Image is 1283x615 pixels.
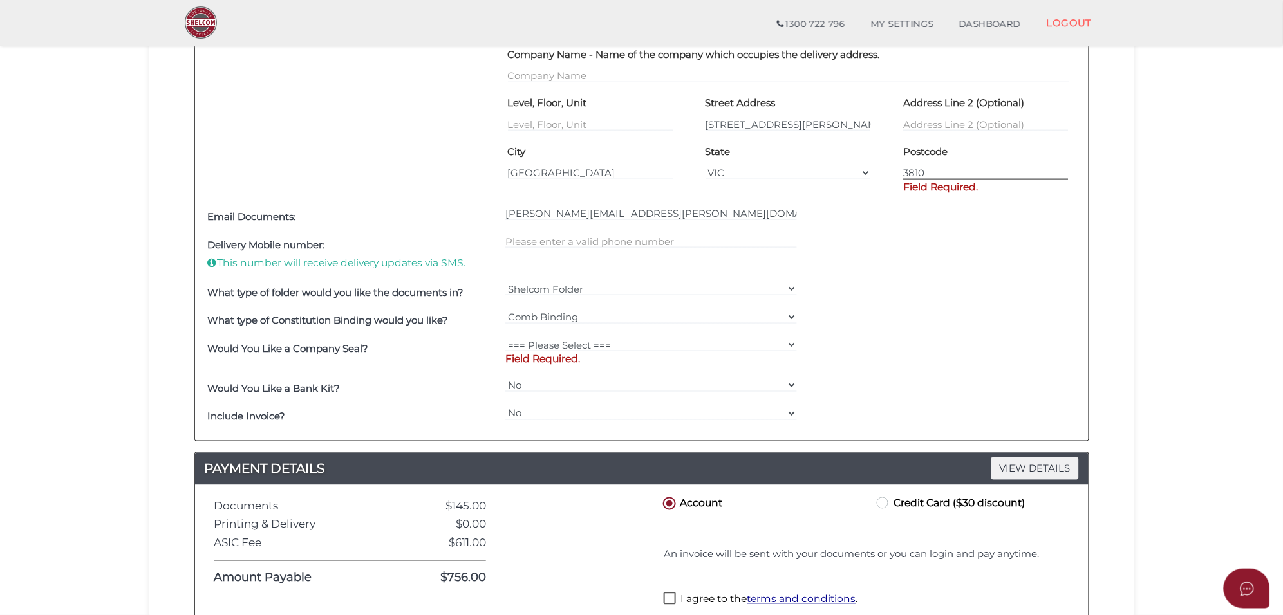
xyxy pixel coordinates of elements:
div: Documents [205,500,393,513]
input: Address Line 2 (Optional) [903,117,1069,131]
b: Include Invoice? [208,410,286,423]
input: Please enter a valid 10-digit phone number [505,234,797,248]
h4: An invoice will be sent with your documents or you can login and pay anytime. [664,549,1065,560]
button: Open asap [1224,569,1270,609]
div: Printing & Delivery [205,519,393,531]
span: VIEW DETAILS [991,457,1079,480]
a: terms and conditions [747,593,856,605]
input: Company Name [508,69,1069,83]
div: $611.00 [392,537,496,549]
a: LOGOUT [1034,10,1105,36]
input: City [508,166,673,180]
b: Would You Like a Bank Kit? [208,383,341,395]
label: Account [660,495,722,511]
a: 1300 722 796 [764,12,857,37]
input: Postcode [903,166,1069,180]
div: $0.00 [392,519,496,531]
label: Credit Card ($30 discount) [874,495,1025,511]
a: PAYMENT DETAILSVIEW DETAILS [195,459,1089,479]
h4: Company Name - Name of the company which occupies the delivery address. [508,50,880,60]
a: DASHBOARD [946,12,1034,37]
b: What type of Constitution Binding would you like? [208,314,449,326]
p: Field Required. [903,180,1069,194]
h4: State [706,147,731,158]
p: This number will receive delivery updates via SMS. [208,256,500,270]
h4: Postcode [903,147,948,158]
h4: City [508,147,526,158]
input: Street Address [706,117,871,131]
h4: Level, Floor, Unit [508,98,587,109]
a: MY SETTINGS [858,12,947,37]
b: Would You Like a Company Seal? [208,342,369,354]
label: I agree to the . [664,592,857,609]
div: ASIC Fee [205,537,393,549]
div: $756.00 [392,572,496,585]
p: Field Required. [505,352,797,366]
div: Amount Payable [205,572,393,585]
div: $145.00 [392,500,496,513]
h4: Street Address [706,98,776,109]
h4: PAYMENT DETAILS [195,459,1089,479]
h4: Address Line 2 (Optional) [903,98,1024,109]
b: What type of folder would you like the documents in? [208,286,464,298]
b: Email Documents: [208,210,296,223]
b: Delivery Mobile number: [208,239,325,251]
input: Level, Floor, Unit [508,117,673,131]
